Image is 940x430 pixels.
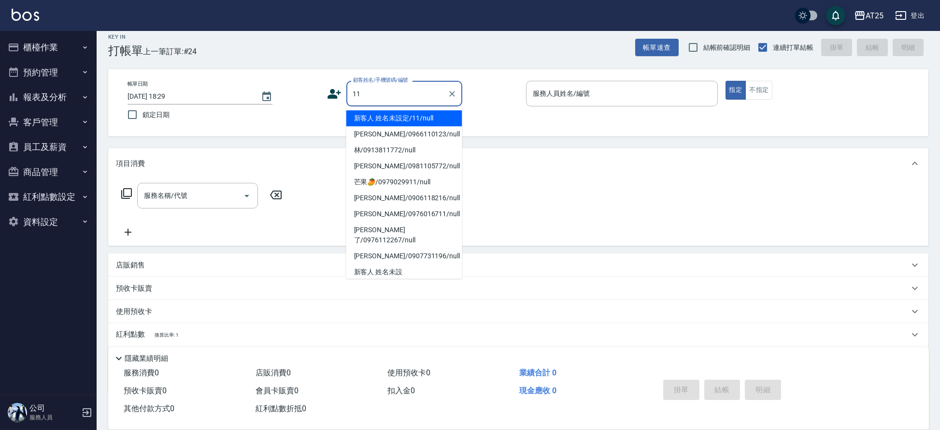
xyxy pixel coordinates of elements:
[142,110,170,120] span: 鎖定日期
[256,368,291,377] span: 店販消費 0
[387,368,430,377] span: 使用預收卡 0
[4,209,93,235] button: 資料設定
[256,404,306,413] span: 紅利點數折抵 0
[346,174,462,190] li: 芒果🥭/0979029911/null
[4,60,93,85] button: 預約管理
[256,386,299,395] span: 會員卡販賣 0
[128,80,148,88] label: 帳單日期
[891,7,928,25] button: 登出
[155,332,179,338] span: 換算比率: 1
[850,6,887,26] button: AT25
[143,45,197,58] span: 上一筆訂單:#24
[346,264,462,290] li: 新客人 姓名未設定/0911836866/null
[346,190,462,206] li: [PERSON_NAME]/0906118216/null
[826,6,845,25] button: save
[635,39,679,57] button: 帳單速查
[124,386,167,395] span: 預收卡販賣 0
[346,248,462,264] li: [PERSON_NAME]/0907731196/null
[745,81,772,100] button: 不指定
[116,329,178,340] p: 紅利點數
[29,403,79,413] h5: 公司
[124,368,159,377] span: 服務消費 0
[255,85,278,108] button: Choose date, selected date is 2025-09-05
[116,260,145,270] p: 店販銷售
[726,81,746,100] button: 指定
[387,386,415,395] span: 扣入金 0
[4,85,93,110] button: 報表及分析
[128,89,251,104] input: YYYY/MM/DD hh:mm
[445,87,459,101] button: Clear
[239,188,255,204] button: Open
[108,346,928,370] div: 其他付款方式
[346,110,462,126] li: 新客人 姓名未設定/11/null
[116,307,152,317] p: 使用預收卡
[4,110,93,135] button: 客戶管理
[108,323,928,346] div: 紅利點數換算比率: 1
[4,35,93,60] button: 櫃檯作業
[116,283,152,294] p: 預收卡販賣
[353,76,408,84] label: 顧客姓名/手機號碼/編號
[519,368,556,377] span: 業績合計 0
[4,134,93,160] button: 員工及薪資
[346,206,462,222] li: [PERSON_NAME]/0976016711/null
[12,9,39,21] img: Logo
[29,413,79,422] p: 服務人員
[346,142,462,158] li: 林/0913811772/null
[773,43,813,53] span: 連續打單結帳
[108,44,143,58] h3: 打帳單
[4,184,93,209] button: 紅利點數設定
[108,148,928,179] div: 項目消費
[346,222,462,248] li: [PERSON_NAME]了/0976112267/null
[108,253,928,277] div: 店販銷售
[703,43,751,53] span: 結帳前確認明細
[108,300,928,323] div: 使用預收卡
[346,126,462,142] li: [PERSON_NAME]/0966110123/null
[116,159,145,169] p: 項目消費
[108,277,928,300] div: 預收卡販賣
[108,34,143,40] h2: Key In
[346,158,462,174] li: [PERSON_NAME]/0981105772/null
[519,386,556,395] span: 現金應收 0
[866,10,883,22] div: AT25
[125,354,168,364] p: 隱藏業績明細
[4,160,93,185] button: 商品管理
[124,404,174,413] span: 其他付款方式 0
[8,403,27,422] img: Person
